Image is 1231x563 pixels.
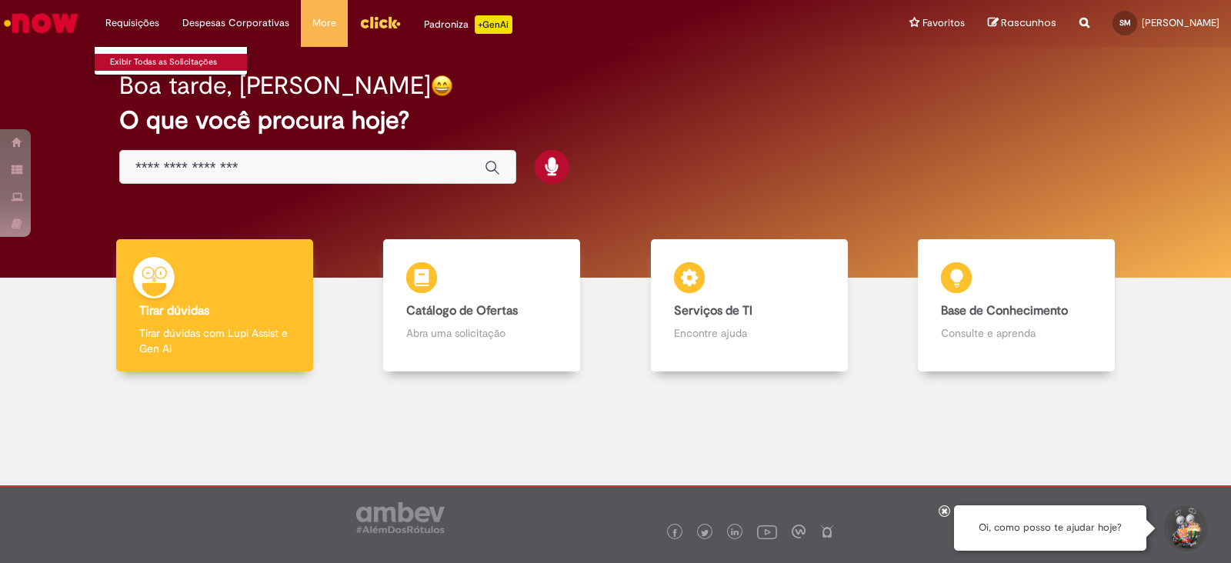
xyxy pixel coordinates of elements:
img: logo_footer_twitter.png [701,529,709,537]
span: Favoritos [922,15,965,31]
b: Catálogo de Ofertas [406,303,518,318]
p: Encontre ajuda [674,325,825,341]
span: Despesas Corporativas [182,15,289,31]
p: Abra uma solicitação [406,325,557,341]
p: Tirar dúvidas com Lupi Assist e Gen Ai [139,325,290,356]
a: Base de Conhecimento Consulte e aprenda [883,239,1151,372]
img: ServiceNow [2,8,81,38]
span: More [312,15,336,31]
img: logo_footer_naosei.png [820,525,834,538]
div: Padroniza [424,15,512,34]
span: Requisições [105,15,159,31]
img: logo_footer_ambev_rotulo_gray.png [356,502,445,533]
p: Consulte e aprenda [941,325,1092,341]
a: Tirar dúvidas Tirar dúvidas com Lupi Assist e Gen Ai [81,239,349,372]
a: Exibir Todas as Solicitações [95,54,264,71]
span: SM [1119,18,1131,28]
a: Serviços de TI Encontre ajuda [615,239,883,372]
b: Serviços de TI [674,303,752,318]
span: [PERSON_NAME] [1142,16,1219,29]
img: logo_footer_workplace.png [792,525,806,538]
p: +GenAi [475,15,512,34]
a: Rascunhos [988,16,1056,31]
h2: O que você procura hoje? [119,107,1112,134]
img: logo_footer_facebook.png [671,529,679,537]
img: logo_footer_youtube.png [757,521,777,541]
h2: Boa tarde, [PERSON_NAME] [119,72,431,99]
button: Iniciar Conversa de Suporte [1162,505,1208,551]
ul: Requisições [94,46,248,75]
div: Oi, como posso te ajudar hoje? [954,505,1146,551]
img: happy-face.png [431,75,453,97]
img: click_logo_yellow_360x200.png [359,11,401,34]
span: Rascunhos [1001,15,1056,30]
a: Catálogo de Ofertas Abra uma solicitação [349,239,616,372]
b: Base de Conhecimento [941,303,1068,318]
b: Tirar dúvidas [139,303,209,318]
img: logo_footer_linkedin.png [731,528,739,538]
